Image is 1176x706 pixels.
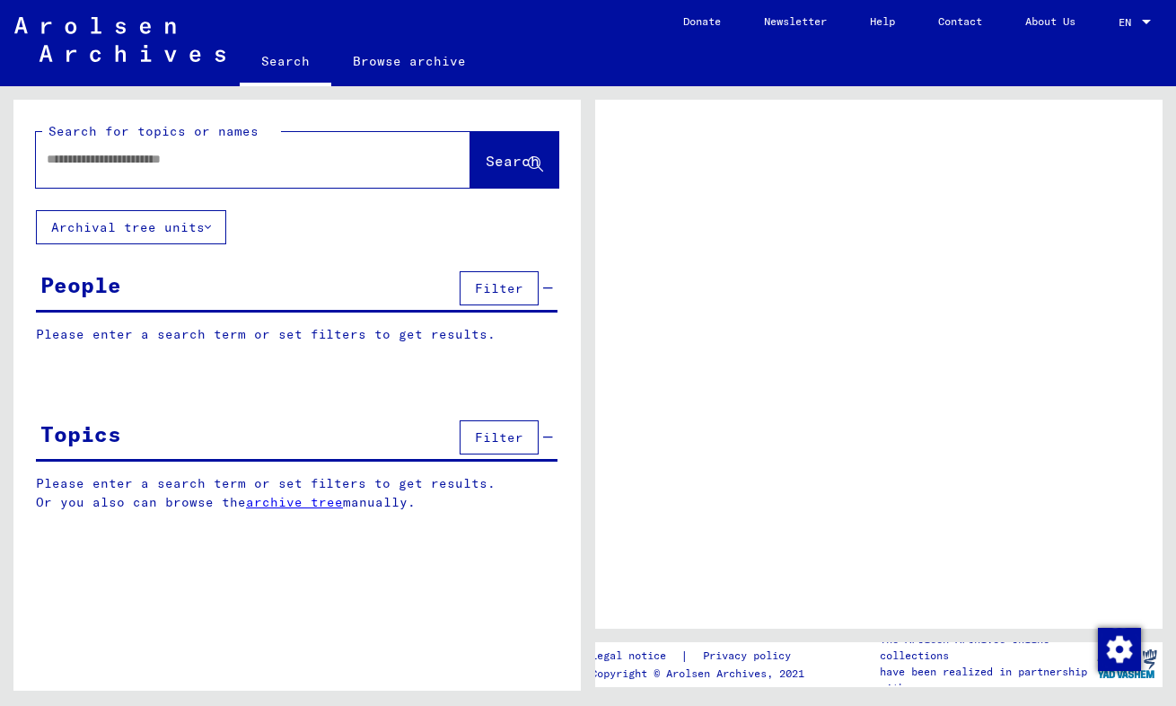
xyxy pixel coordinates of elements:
p: Please enter a search term or set filters to get results. Or you also can browse the manually. [36,474,558,512]
span: Search [486,152,540,170]
div: People [40,269,121,301]
span: Filter [475,280,523,296]
a: archive tree [246,494,343,510]
p: Copyright © Arolsen Archives, 2021 [591,666,812,682]
a: Browse archive [331,40,487,83]
p: The Arolsen Archives online collections [880,631,1092,664]
button: Archival tree units [36,210,226,244]
button: Filter [460,420,539,454]
a: Legal notice [591,647,680,666]
span: Filter [475,429,523,446]
button: Filter [460,271,539,305]
p: Please enter a search term or set filters to get results. [36,325,557,344]
div: Change consent [1097,627,1140,670]
img: yv_logo.png [1093,641,1161,686]
div: Topics [40,418,121,450]
p: have been realized in partnership with [880,664,1092,696]
div: | [591,647,812,666]
button: Search [470,132,558,188]
img: Change consent [1098,628,1141,671]
span: EN [1119,16,1138,29]
a: Search [240,40,331,86]
mat-label: Search for topics or names [48,123,259,139]
a: Privacy policy [689,647,812,666]
img: Arolsen_neg.svg [14,17,225,62]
